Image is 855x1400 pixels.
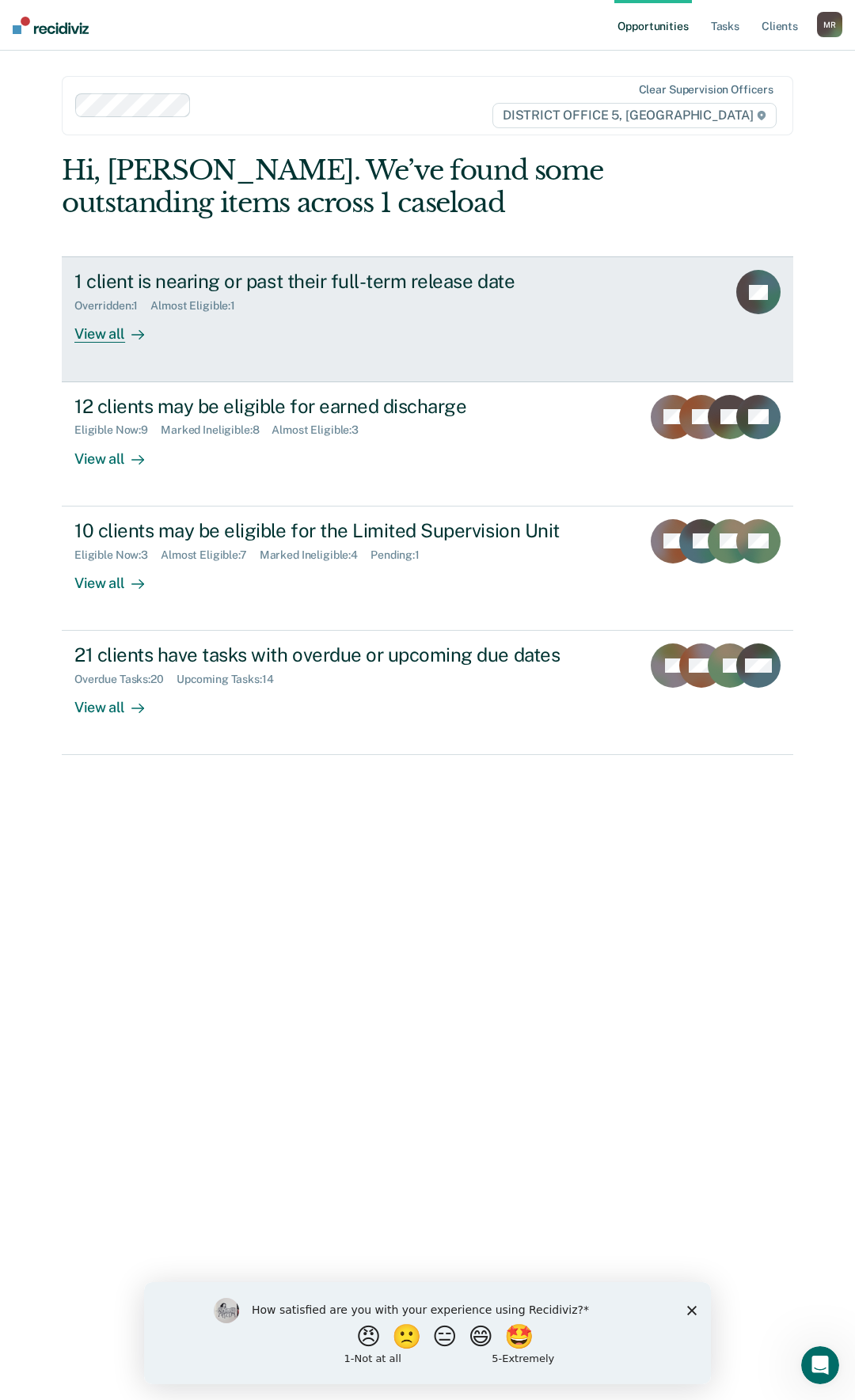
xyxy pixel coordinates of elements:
iframe: Intercom live chat [801,1346,839,1384]
div: 1 client is nearing or past their full-term release date [74,270,630,293]
div: 21 clients have tasks with overdue or upcoming due dates [74,643,629,666]
a: 10 clients may be eligible for the Limited Supervision UnitEligible Now:3Almost Eligible:7Marked ... [62,507,793,631]
div: Almost Eligible : 3 [272,423,371,437]
div: View all [74,313,163,343]
div: View all [74,437,163,468]
div: Marked Ineligible : 8 [161,423,272,437]
img: Recidiviz [13,17,89,34]
div: View all [74,686,163,717]
div: Eligible Now : 9 [74,423,161,437]
div: Eligible Now : 3 [74,548,161,562]
div: Almost Eligible : 1 [150,299,248,313]
div: M R [817,12,842,37]
div: Almost Eligible : 7 [161,548,260,562]
div: Hi, [PERSON_NAME]. We’ve found some outstanding items across 1 caseload [62,154,647,219]
div: Pending : 1 [370,548,432,562]
span: DISTRICT OFFICE 5, [GEOGRAPHIC_DATA] [492,103,777,128]
div: Marked Ineligible : 4 [260,548,370,562]
a: 21 clients have tasks with overdue or upcoming due datesOverdue Tasks:20Upcoming Tasks:14View all [62,631,793,755]
div: Clear supervision officers [639,83,773,97]
div: Overdue Tasks : 20 [74,673,177,686]
div: 10 clients may be eligible for the Limited Supervision Unit [74,519,629,542]
button: MR [817,12,842,37]
a: 12 clients may be eligible for earned dischargeEligible Now:9Marked Ineligible:8Almost Eligible:3... [62,382,793,507]
iframe: Survey by Kim from Recidiviz [144,1282,711,1384]
div: 12 clients may be eligible for earned discharge [74,395,629,418]
div: Overridden : 1 [74,299,150,313]
div: View all [74,561,163,592]
div: Upcoming Tasks : 14 [177,673,287,686]
a: 1 client is nearing or past their full-term release dateOverridden:1Almost Eligible:1View all [62,256,793,381]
